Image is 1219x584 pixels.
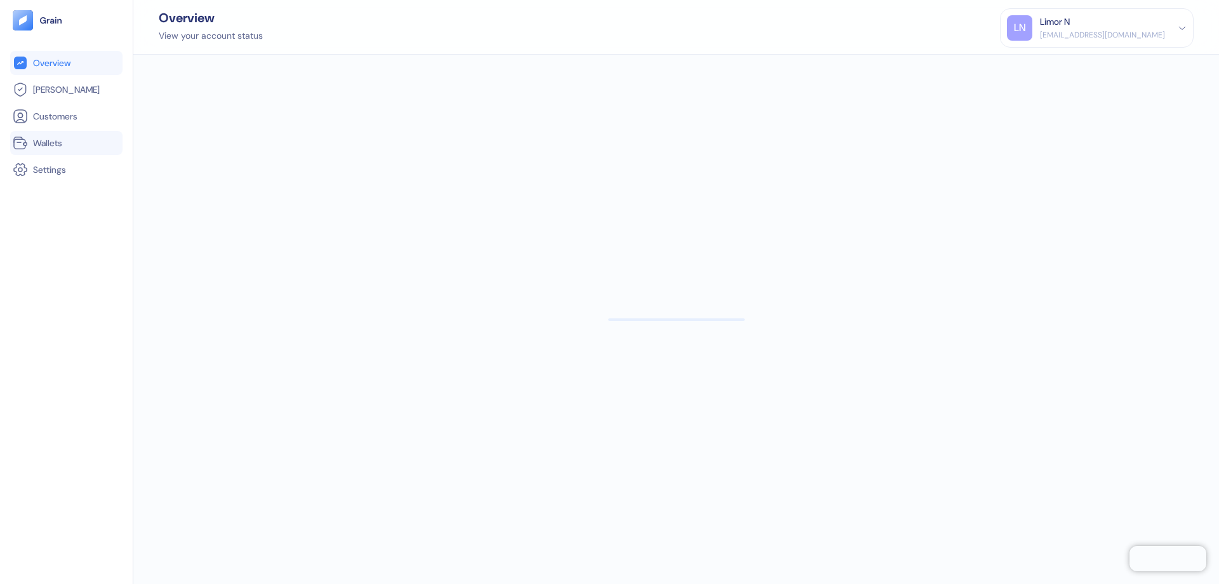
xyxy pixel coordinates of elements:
a: Customers [13,109,120,124]
a: Wallets [13,135,120,151]
span: Overview [33,57,70,69]
img: logo [39,16,63,25]
a: Overview [13,55,120,71]
div: [EMAIL_ADDRESS][DOMAIN_NAME] [1040,29,1165,41]
div: LN [1007,15,1032,41]
span: Customers [33,110,77,123]
span: Wallets [33,137,62,149]
div: View your account status [159,29,263,43]
span: [PERSON_NAME] [33,83,100,96]
div: Overview [159,11,263,24]
span: Settings [33,163,66,176]
div: Limor N [1040,15,1070,29]
iframe: Chatra live chat [1129,546,1206,571]
img: logo-tablet-V2.svg [13,10,33,31]
a: Settings [13,162,120,177]
a: [PERSON_NAME] [13,82,120,97]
